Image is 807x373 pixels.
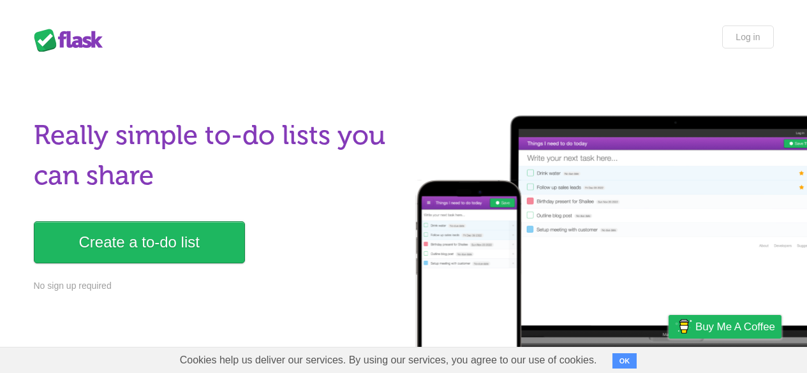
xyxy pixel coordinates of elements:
[167,347,610,373] span: Cookies help us deliver our services. By using our services, you agree to our use of cookies.
[34,29,110,52] div: Flask Lists
[722,26,773,48] a: Log in
[612,353,637,369] button: OK
[34,115,396,196] h1: Really simple to-do lists you can share
[34,221,245,263] a: Create a to-do list
[695,316,775,338] span: Buy me a coffee
[669,315,781,339] a: Buy me a coffee
[34,279,396,293] p: No sign up required
[675,316,692,337] img: Buy me a coffee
